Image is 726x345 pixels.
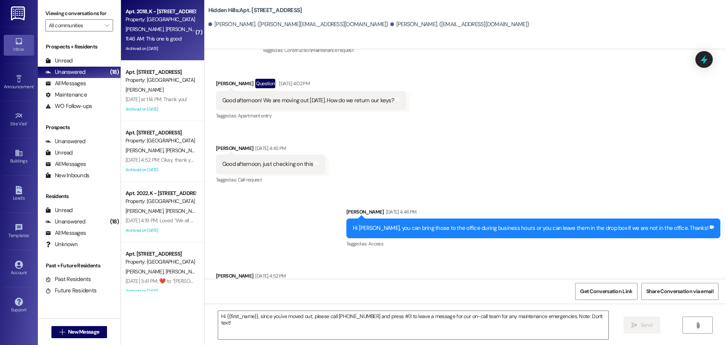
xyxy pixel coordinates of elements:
div: Archived on [DATE] [125,286,196,296]
div: Good afternoon, just checking on this [222,160,313,168]
button: Send [624,317,660,334]
button: Get Conversation Link [575,283,637,300]
span: New Message [68,328,99,336]
span: [PERSON_NAME] [165,268,203,275]
span: Access [368,240,383,247]
div: Hi [PERSON_NAME], you can bring those to the office during business hours or you can leave them i... [353,224,708,232]
div: Maintenance [45,91,87,99]
span: [PERSON_NAME] [165,208,205,214]
div: [DATE] 4:19 PM: Loved “We all should go, I definitely want to” [126,217,256,224]
div: Apt. [STREET_ADDRESS] [126,129,195,137]
a: Buildings [4,147,34,167]
span: Share Conversation via email [646,287,714,295]
a: Support [4,295,34,316]
div: Past + Future Residents [38,262,121,270]
i:  [59,329,65,335]
div: [DATE] 3:41 PM: ​❤️​ to “ [PERSON_NAME] ([GEOGRAPHIC_DATA]): The first one! ” [126,278,297,284]
div: Tagged as: [346,238,720,249]
span: Apartment entry [238,112,271,119]
div: Property: [GEOGRAPHIC_DATA] [126,197,195,205]
div: WO Follow-ups [45,102,92,110]
div: [DATE] 4:45 PM [253,144,286,152]
i:  [631,322,637,328]
span: • [34,83,35,88]
div: (18) [108,216,121,228]
div: [PERSON_NAME]. ([PERSON_NAME][EMAIL_ADDRESS][DOMAIN_NAME]) [208,20,388,28]
span: [PERSON_NAME] [126,26,166,33]
div: Apt. [STREET_ADDRESS] [126,68,195,76]
div: 11:46 AM: This one is good [126,35,181,42]
span: Call request [238,176,262,183]
div: Future Residents [45,287,96,295]
div: Archived on [DATE] [125,105,196,114]
button: Share Conversation via email [641,283,718,300]
a: Inbox [4,35,34,55]
span: [PERSON_NAME] [126,86,163,93]
div: [PERSON_NAME] [216,144,325,155]
div: All Messages [45,80,86,87]
div: Tagged as: [216,110,406,121]
div: Tagged as: [216,174,325,185]
div: All Messages [45,160,86,168]
div: Apt. 2018, K - [STREET_ADDRESS] [126,8,195,16]
div: [DATE] 4:02 PM [277,80,310,87]
span: [PERSON_NAME] [126,208,166,214]
div: Property: [GEOGRAPHIC_DATA] [126,76,195,84]
span: Get Conversation Link [580,287,632,295]
div: Apt. [STREET_ADDRESS] [126,250,195,258]
span: [PERSON_NAME] [165,26,203,33]
a: Site Visit • [4,109,34,130]
div: Unread [45,57,73,65]
div: Archived on [DATE] [125,44,196,53]
span: • [29,232,30,237]
div: Archived on [DATE] [125,165,196,175]
div: [DATE] at 1:14 PM: Thank you! [126,96,187,103]
div: [DATE] 4:52 PM: Okay, thank you! [126,156,197,163]
span: • [27,120,28,125]
div: [PERSON_NAME] [216,272,285,283]
button: New Message [51,326,107,338]
div: Unanswered [45,137,85,145]
div: Good afternoon! We are moving out [DATE]. How do we return our keys? [222,97,394,105]
div: [DATE] 4:52 PM [253,272,285,280]
div: Question [255,79,275,88]
img: ResiDesk Logo [11,6,26,20]
textarea: Hi {{first_name}}, since you've moved out, please call [PHONE_NUMBER] and press #3 to leave a mes... [218,311,608,339]
span: Send [641,321,652,329]
div: Residents [38,192,121,200]
div: Property: [GEOGRAPHIC_DATA] [126,16,195,23]
span: [PERSON_NAME] [126,268,166,275]
div: Property: [GEOGRAPHIC_DATA] [126,137,195,145]
div: Unknown [45,240,78,248]
div: Archived on [DATE] [125,226,196,235]
div: Prospects [38,123,121,131]
div: Unread [45,206,73,214]
b: Hidden Hills: Apt. [STREET_ADDRESS] [208,6,302,14]
div: All Messages [45,229,86,237]
div: Property: [GEOGRAPHIC_DATA] [126,258,195,266]
div: Unread [45,149,73,157]
i:  [105,22,109,28]
div: [PERSON_NAME] [216,79,406,91]
div: [PERSON_NAME]. ([EMAIL_ADDRESS][DOMAIN_NAME]) [390,20,529,28]
div: [DATE] 4:46 PM [384,208,417,216]
label: Viewing conversations for [45,8,113,19]
div: Past Residents [45,275,91,283]
span: [PERSON_NAME] [165,147,203,154]
input: All communities [49,19,101,31]
div: Tagged as: [262,45,720,56]
div: Unanswered [45,218,85,226]
span: [PERSON_NAME] [126,147,166,154]
span: Construction , [284,47,312,53]
div: (18) [108,66,121,78]
div: Unanswered [45,68,85,76]
a: Account [4,258,34,279]
span: Maintenance request [311,47,354,53]
div: Prospects + Residents [38,43,121,51]
div: New Inbounds [45,172,89,180]
div: Apt. 2022, K - [STREET_ADDRESS] [126,189,195,197]
a: Leads [4,184,34,204]
div: [PERSON_NAME] [346,208,720,219]
i:  [695,322,701,328]
a: Templates • [4,221,34,242]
